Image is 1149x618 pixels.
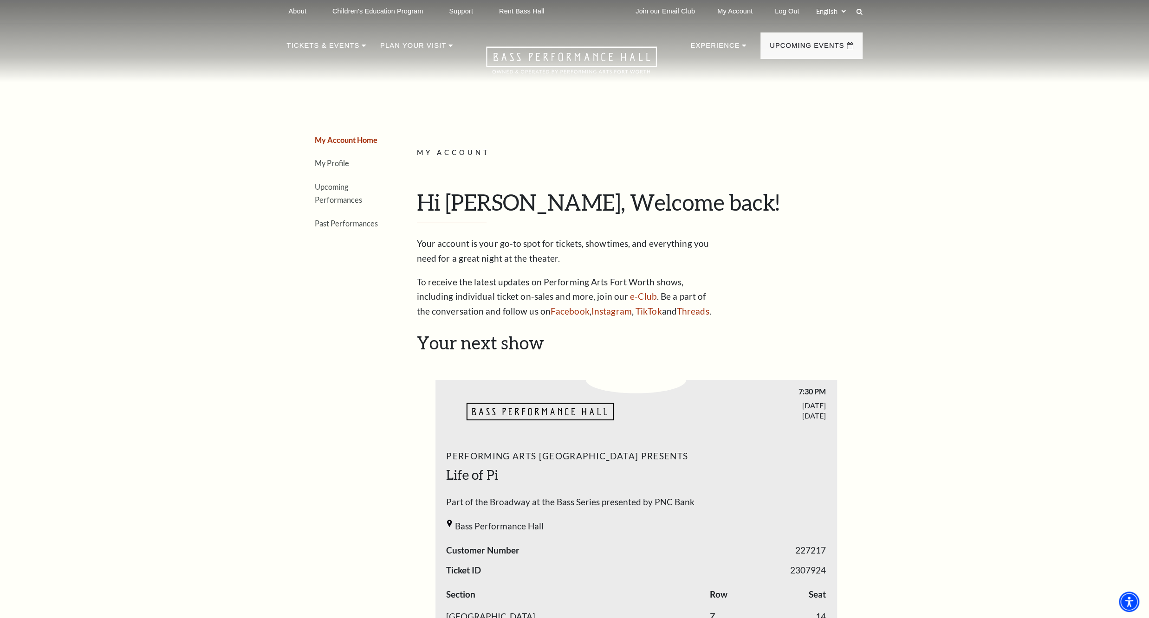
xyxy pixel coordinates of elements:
select: Select: [814,7,847,16]
span: 227217 [795,544,826,557]
a: TikTok - open in a new tab [636,306,662,316]
a: My Profile [315,159,349,167]
span: Performing Arts [GEOGRAPHIC_DATA] Presents [446,449,826,463]
a: Facebook - open in a new tab [551,306,590,316]
p: About [289,7,306,15]
p: Children's Education Program [332,7,423,15]
span: and [662,306,676,316]
p: Experience [690,40,740,57]
span: 7:30 PM [636,386,826,396]
a: Upcoming Performances [315,182,362,205]
span: Part of the Broadway at the Bass Series presented by PNC Bank [446,496,826,513]
span: [DATE] [DATE] [636,400,826,420]
span: 2307924 [790,564,826,577]
label: Section [446,588,475,601]
span: Bass Performance Hall [455,520,544,533]
p: Upcoming Events [770,40,844,57]
span: Ticket ID [446,564,481,577]
p: To receive the latest updates on Performing Arts Fort Worth shows, including individual ticket on... [417,275,719,319]
h2: Your next show [417,332,856,354]
p: Tickets & Events [287,40,360,57]
label: Seat [809,588,826,601]
a: e-Club [630,291,657,302]
p: Support [449,7,473,15]
h1: Hi [PERSON_NAME], Welcome back! [417,189,856,223]
p: Your account is your go-to spot for tickets, showtimes, and everything you need for a great night... [417,236,719,266]
span: My Account [417,148,490,156]
a: Instagram - open in a new tab [591,306,632,316]
label: Row [710,588,727,601]
p: Rent Bass Hall [499,7,545,15]
a: Past Performances [315,219,378,228]
a: My Account Home [315,135,377,144]
span: Customer Number [446,544,519,557]
p: Plan Your Visit [380,40,446,57]
h2: Life of Pi [446,466,826,484]
div: Accessibility Menu [1119,592,1139,612]
a: Threads - open in a new tab [677,306,709,316]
